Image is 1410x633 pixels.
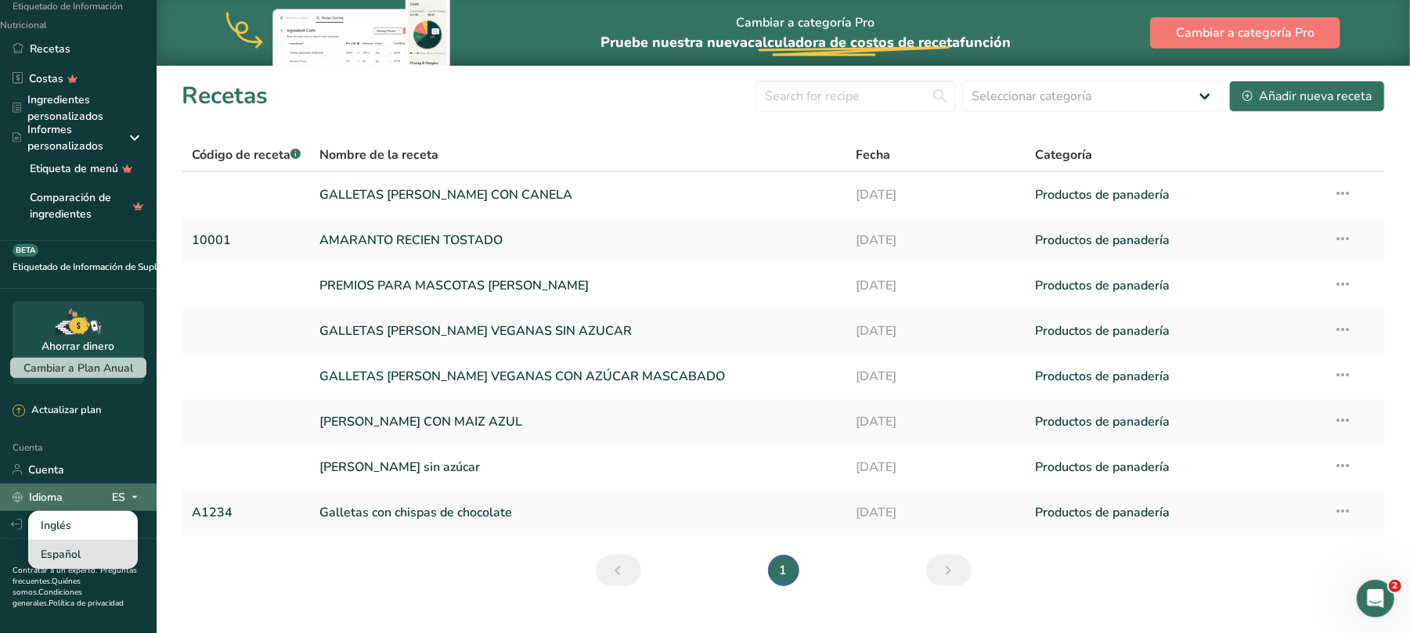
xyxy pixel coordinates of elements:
a: AMARANTO RECIEN TOSTADO [319,224,838,257]
font: [DATE] [856,413,897,430]
font: función [960,33,1011,52]
font: Fecha [856,146,891,164]
font: Cuenta [28,462,64,477]
a: Política de privacidad [49,598,124,609]
font: 10001 [192,232,231,249]
a: Contratar a un experto. [13,565,97,576]
a: GALLETAS [PERSON_NAME] VEGANAS CON AZÚCAR MASCABADO [319,360,838,393]
a: [DATE] [856,360,1017,393]
font: Productos de panadería [1035,232,1170,249]
font: Productos de panadería [1035,277,1170,294]
a: Productos de panadería [1035,496,1314,529]
font: GALLETAS [PERSON_NAME] VEGANAS CON AZÚCAR MASCABADO [319,368,725,385]
font: Español [41,547,81,562]
font: Categoría [1035,146,1092,164]
font: Informes personalizados [27,122,103,153]
a: Productos de panadería [1035,224,1314,257]
font: Añadir nueva receta [1259,88,1372,105]
font: Idioma [29,490,63,505]
font: calculadora de costos de receta [748,33,960,52]
font: BETA [16,245,35,256]
font: [PERSON_NAME] sin azúcar [319,459,480,476]
a: [DATE] [856,451,1017,484]
a: Condiciones generales. [13,587,82,609]
font: A1234 [192,504,233,521]
font: Cambiar a Plan Anual [23,361,133,376]
font: Comparación de ingredientes [30,190,111,221]
font: [DATE] [856,459,897,476]
a: PREMIOS PARA MASCOTAS [PERSON_NAME] [319,269,838,302]
font: Galletas con chispas de chocolate [319,504,512,521]
font: Pruebe nuestra nueva [600,33,748,52]
font: Cambiar a categoría Pro [737,14,875,31]
a: [DATE] [856,496,1017,529]
font: Recetas [182,80,268,112]
font: Cuenta [13,441,42,454]
a: Quiénes somos. [13,576,81,598]
a: 10001 [192,224,301,257]
a: Page 0. [596,555,641,586]
font: Cambiar a categoría Pro [1176,24,1314,41]
a: Productos de panadería [1035,405,1314,438]
font: [DATE] [856,368,897,385]
font: [DATE] [856,504,897,521]
a: [DATE] [856,178,1017,211]
font: GALLETAS [PERSON_NAME] CON CANELA [319,186,572,203]
font: [DATE] [856,186,897,203]
font: [PERSON_NAME] CON MAIZ AZUL [319,413,522,430]
font: Recetas [30,41,70,56]
a: Productos de panadería [1035,178,1314,211]
input: Search for recipe [755,81,956,112]
font: GALLETAS [PERSON_NAME] VEGANAS SIN AZUCAR [319,322,632,340]
a: Productos de panadería [1035,269,1314,302]
font: Ingredientes personalizados [27,92,103,124]
font: [DATE] [856,232,897,249]
a: Productos de panadería [1035,360,1314,393]
button: Cambiar a categoría Pro [1150,17,1340,49]
a: Productos de panadería [1035,315,1314,347]
font: ES [112,490,125,505]
font: 2 [1392,581,1398,591]
a: Preguntas frecuentes. [13,565,137,587]
a: [DATE] [856,269,1017,302]
button: Cambiar a Plan Anual [10,358,146,378]
button: Añadir nueva receta [1229,81,1385,112]
iframe: Chat en vivo de Intercom [1357,580,1394,617]
font: Productos de panadería [1035,413,1170,430]
font: Productos de panadería [1035,322,1170,340]
a: GALLETAS [PERSON_NAME] VEGANAS SIN AZUCAR [319,315,838,347]
font: Productos de panadería [1035,186,1170,203]
font: Actualizar plan [31,403,101,417]
font: Productos de panadería [1035,504,1170,521]
font: AMARANTO RECIEN TOSTADO [319,232,503,249]
a: Galletas con chispas de chocolate [319,496,838,529]
font: Etiqueta de menú [30,161,118,176]
a: [DATE] [856,405,1017,438]
font: PREMIOS PARA MASCOTAS [PERSON_NAME] [319,277,589,294]
a: A1234 [192,496,301,529]
font: Nombre de la receta [319,146,438,164]
a: [DATE] [856,315,1017,347]
font: Inglés [41,518,71,533]
a: [DATE] [856,224,1017,257]
font: Productos de panadería [1035,368,1170,385]
font: Etiquetado de Información de Suplementos [13,261,193,273]
a: Productos de panadería [1035,451,1314,484]
font: [DATE] [856,322,897,340]
a: [PERSON_NAME] CON MAIZ AZUL [319,405,838,438]
font: Código de receta [192,146,290,164]
a: [PERSON_NAME] sin azúcar [319,451,838,484]
font: Costas [29,71,63,86]
font: Ahorrar dinero [42,339,115,354]
a: GALLETAS [PERSON_NAME] CON CANELA [319,178,838,211]
font: Productos de panadería [1035,459,1170,476]
font: [DATE] [856,277,897,294]
a: Page 2. [926,555,972,586]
